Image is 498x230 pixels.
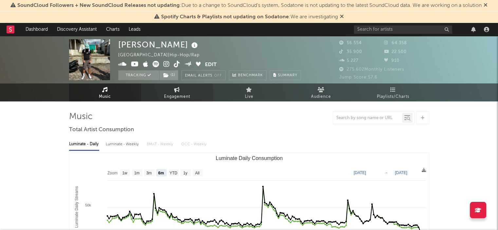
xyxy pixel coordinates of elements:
span: 275.602 Monthly Listeners [339,67,404,72]
a: Audience [285,83,357,101]
text: 3m [146,171,152,175]
a: Charts [101,23,124,36]
span: Engagement [164,93,190,101]
text: 50k [85,203,91,207]
span: Summary [278,74,297,77]
div: [GEOGRAPHIC_DATA] | Hip-Hop/Rap [118,51,207,59]
span: : Due to a change to SoundCloud's system, Sodatone is not updating to the latest SoundCloud data.... [17,3,482,8]
text: [DATE] [354,170,366,175]
span: 35.900 [339,50,362,54]
button: Summary [270,70,301,80]
span: : We are investigating [161,14,338,20]
text: Luminate Daily Consumption [215,155,283,161]
input: Search for artists [354,26,452,34]
span: 910 [384,59,399,63]
span: Live [245,93,253,101]
text: Luminate Daily Streams [74,186,79,228]
a: Engagement [141,83,213,101]
button: (1) [159,70,178,80]
span: 22.500 [384,50,407,54]
text: YTD [169,171,177,175]
a: Discovery Assistant [52,23,101,36]
a: Live [213,83,285,101]
a: Playlists/Charts [357,83,429,101]
text: 1y [183,171,187,175]
span: SoundCloud Followers + New SoundCloud Releases not updating [17,3,180,8]
text: 6m [158,171,164,175]
span: 5.227 [339,59,359,63]
button: Email AlertsOff [181,70,226,80]
text: Zoom [107,171,118,175]
text: → [384,170,388,175]
div: Luminate - Daily [69,139,99,150]
text: 1w [122,171,127,175]
span: Audience [311,93,331,101]
em: Off [214,74,222,78]
a: Dashboard [21,23,52,36]
text: 1m [134,171,139,175]
a: Benchmark [229,70,267,80]
text: [DATE] [395,170,407,175]
a: Leads [124,23,145,36]
span: Jump Score: 57.6 [339,75,378,80]
span: ( 1 ) [159,70,178,80]
span: Dismiss [484,3,488,8]
span: 56.554 [339,41,362,45]
span: Benchmark [238,72,263,80]
button: Tracking [118,70,159,80]
span: Playlists/Charts [377,93,409,101]
span: Spotify Charts & Playlists not updating on Sodatone [161,14,289,20]
div: Luminate - Weekly [106,139,140,150]
span: Music [99,93,111,101]
a: Music [69,83,141,101]
input: Search by song name or URL [333,115,402,121]
span: 64.358 [384,41,407,45]
button: Edit [205,61,217,69]
span: Dismiss [340,14,344,20]
text: All [195,171,199,175]
span: Total Artist Consumption [69,126,134,134]
div: [PERSON_NAME] [118,39,199,50]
